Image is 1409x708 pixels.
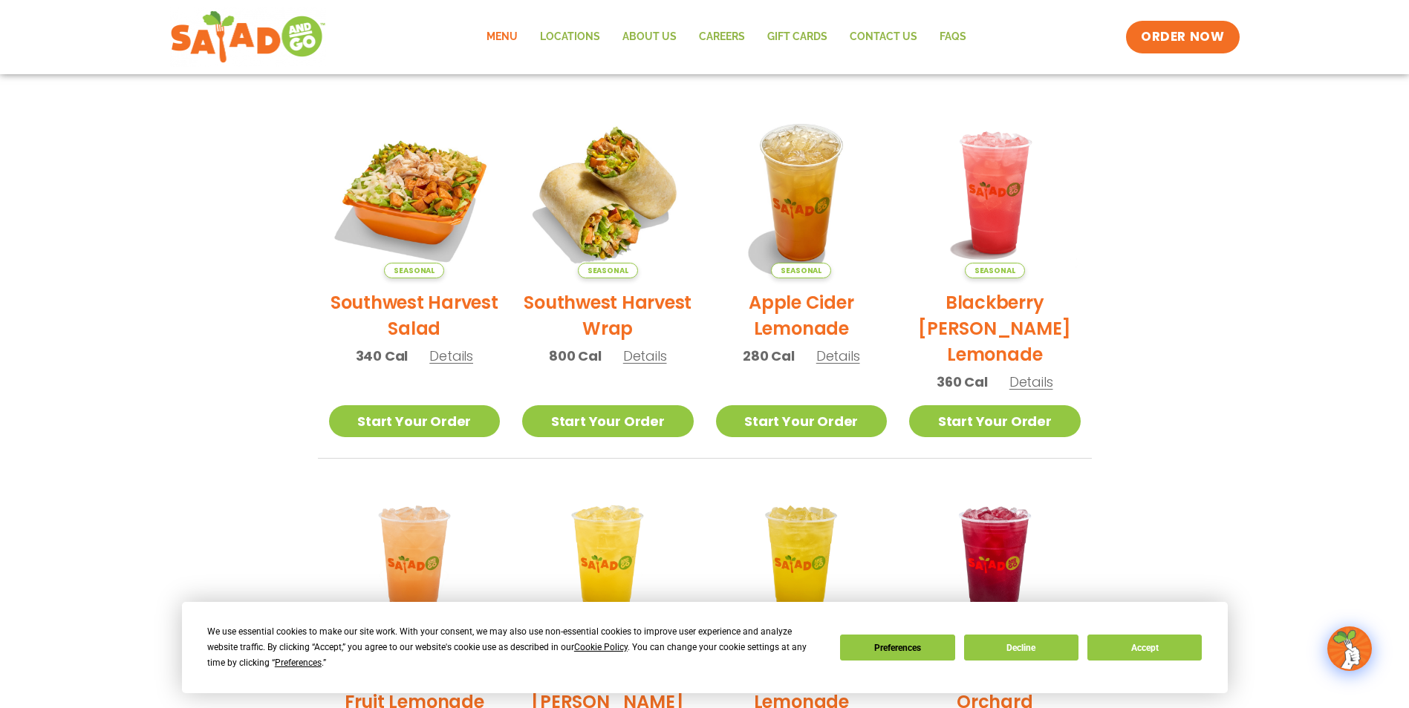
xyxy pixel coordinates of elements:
div: Cookie Consent Prompt [182,602,1228,693]
span: 800 Cal [549,346,602,366]
a: Start Your Order [329,405,501,437]
a: GIFT CARDS [756,20,839,54]
a: Start Your Order [909,405,1081,437]
span: 340 Cal [356,346,409,366]
span: 280 Cal [743,346,795,366]
img: Product photo for Blackberry Bramble Lemonade [909,107,1081,278]
button: Decline [964,635,1078,661]
button: Accept [1087,635,1202,661]
img: Product photo for Southwest Harvest Salad [329,107,501,278]
span: Seasonal [578,263,638,278]
img: new-SAG-logo-768×292 [170,7,327,67]
span: 360 Cal [937,372,988,392]
nav: Menu [475,20,977,54]
h2: Apple Cider Lemonade [716,289,888,341]
span: Details [816,347,860,365]
a: ORDER NOW [1126,21,1239,53]
img: Product photo for Mango Grove Lemonade [716,481,888,652]
span: Seasonal [771,263,831,278]
a: About Us [611,20,688,54]
img: Product photo for Black Cherry Orchard Lemonade [909,481,1081,652]
span: Details [623,347,667,365]
a: Start Your Order [716,405,888,437]
a: Menu [475,20,529,54]
button: Preferences [840,635,954,661]
div: We use essential cookies to make our site work. With your consent, we may also use non-essential ... [207,624,822,671]
a: Locations [529,20,611,54]
h2: Southwest Harvest Wrap [522,289,694,341]
span: Details [429,347,473,365]
span: Details [1009,373,1053,391]
span: Preferences [275,658,322,668]
img: Product photo for Apple Cider Lemonade [716,107,888,278]
img: Product photo for Summer Stone Fruit Lemonade [329,481,501,652]
span: ORDER NOW [1141,28,1224,46]
img: Product photo for Southwest Harvest Wrap [522,107,694,278]
span: Seasonal [384,263,444,278]
h2: Blackberry [PERSON_NAME] Lemonade [909,289,1081,367]
a: Contact Us [839,20,928,54]
img: Product photo for Sunkissed Yuzu Lemonade [522,481,694,652]
a: FAQs [928,20,977,54]
span: Seasonal [965,263,1025,278]
a: Careers [688,20,756,54]
h2: Southwest Harvest Salad [329,289,501,341]
a: Start Your Order [522,405,694,437]
img: wpChatIcon [1329,628,1370,669]
span: Cookie Policy [574,642,628,652]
